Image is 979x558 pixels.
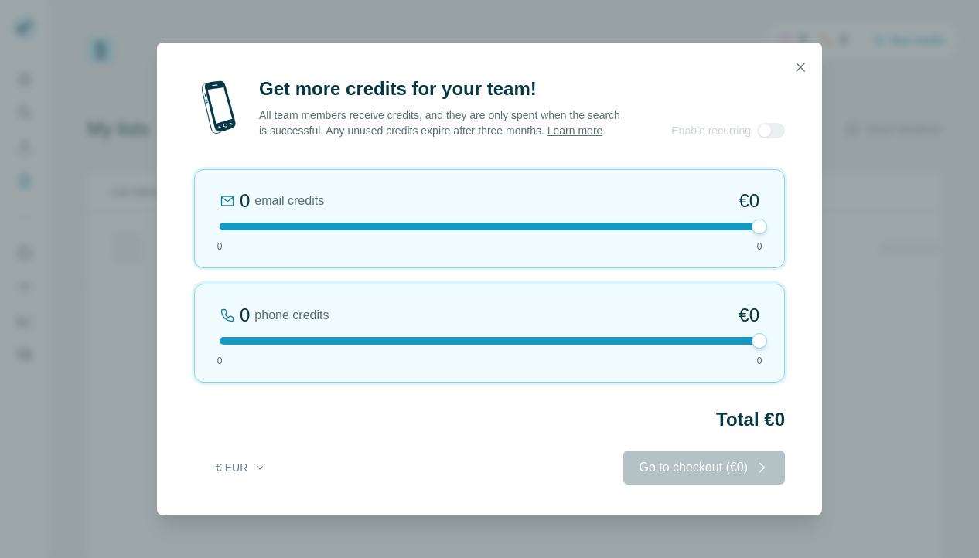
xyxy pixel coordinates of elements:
span: email credits [254,192,324,210]
span: €0 [739,189,759,213]
p: All team members receive credits, and they are only spent when the search is successful. Any unus... [259,107,622,138]
span: Enable recurring [671,123,751,138]
div: 0 [240,303,250,328]
span: phone credits [254,306,329,325]
img: mobile-phone [194,77,244,138]
a: Learn more [547,124,603,137]
div: 0 [240,189,250,213]
span: 0 [757,354,762,368]
h2: Total €0 [194,407,785,432]
button: € EUR [205,454,277,481]
span: 0 [217,240,223,253]
span: 0 [757,240,762,253]
span: 0 [217,354,223,368]
span: €0 [739,303,759,328]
